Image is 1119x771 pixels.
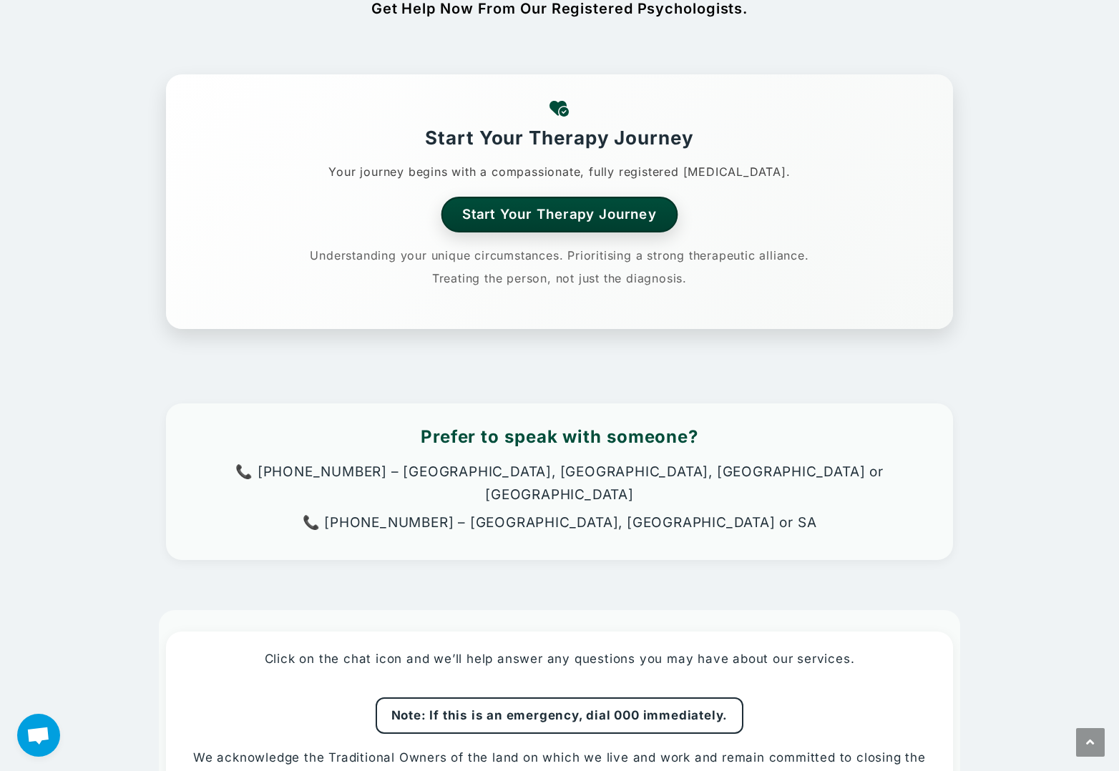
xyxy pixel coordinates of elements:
a: Start your therapy journey [441,197,678,232]
h3: Prefer to speak with someone? [180,425,939,449]
p: Understanding your unique circumstances. Prioritising a strong therapeutic alliance. Treating the... [302,244,817,290]
p: 📞 [PHONE_NUMBER] – [GEOGRAPHIC_DATA], [GEOGRAPHIC_DATA] or SA [180,511,939,534]
a: Scroll to the top of the page [1076,728,1105,757]
p: 📞 [PHONE_NUMBER] – [GEOGRAPHIC_DATA], [GEOGRAPHIC_DATA], [GEOGRAPHIC_DATA] or [GEOGRAPHIC_DATA] [180,461,939,507]
div: Note: If this is an emergency, dial 000 immediately. [376,697,744,734]
p: Your journey begins with a compassionate, fully registered [MEDICAL_DATA]. [180,160,939,183]
div: Open chat [17,714,60,757]
section: Start Your Therapy Journey [166,74,953,329]
p: Click on the chat icon and we’ll help answer any questions you may have about our services. [265,649,855,669]
h3: Start Your Therapy Journey [180,125,939,151]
